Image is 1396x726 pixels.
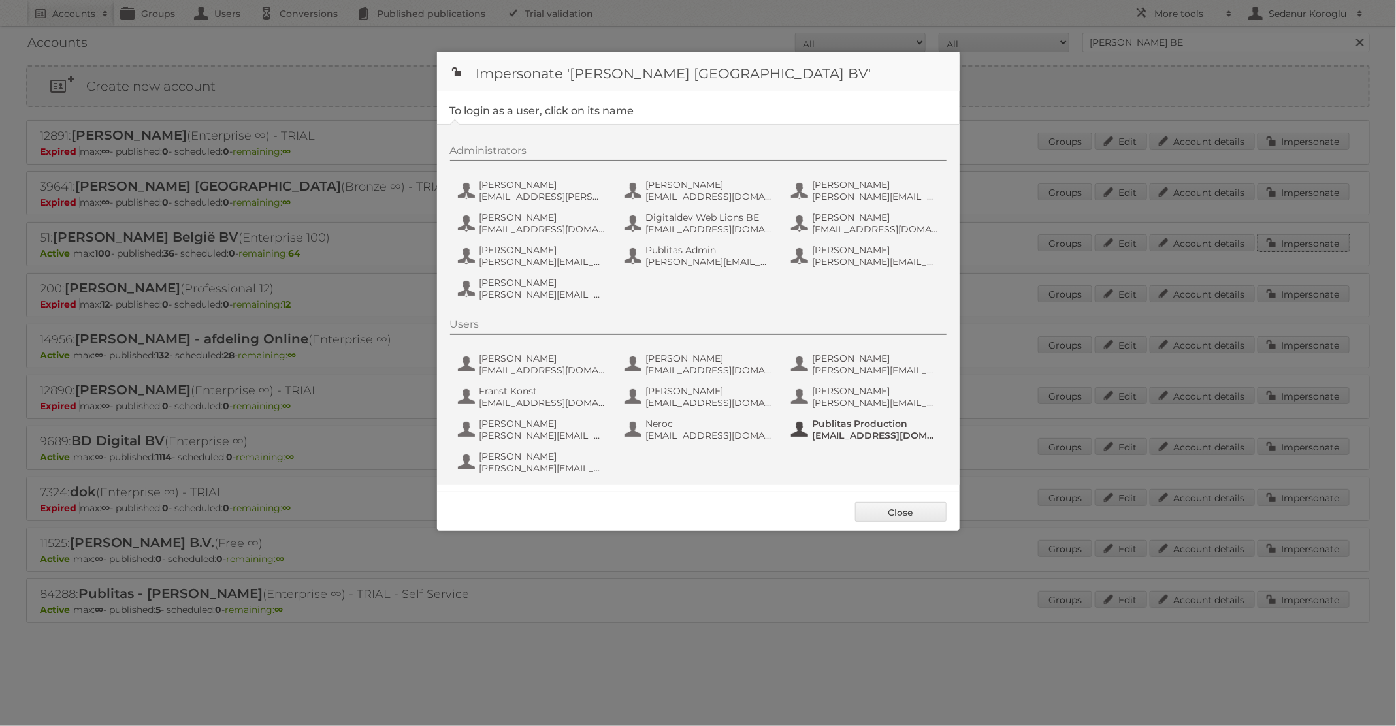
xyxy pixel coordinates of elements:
[457,351,610,377] button: [PERSON_NAME] [EMAIL_ADDRESS][DOMAIN_NAME]
[479,289,606,300] span: [PERSON_NAME][EMAIL_ADDRESS][DOMAIN_NAME]
[450,104,634,117] legend: To login as a user, click on its name
[479,223,606,235] span: [EMAIL_ADDRESS][DOMAIN_NAME]
[646,223,773,235] span: [EMAIL_ADDRESS][DOMAIN_NAME]
[623,384,777,410] button: [PERSON_NAME] [EMAIL_ADDRESS][DOMAIN_NAME]
[646,430,773,441] span: [EMAIL_ADDRESS][DOMAIN_NAME]
[646,212,773,223] span: Digitaldev Web Lions BE
[479,397,606,409] span: [EMAIL_ADDRESS][DOMAIN_NAME]
[646,256,773,268] span: [PERSON_NAME][EMAIL_ADDRESS][PERSON_NAME][DOMAIN_NAME]
[623,351,777,377] button: [PERSON_NAME] [EMAIL_ADDRESS][DOMAIN_NAME]
[646,244,773,256] span: Publitas Admin
[623,178,777,204] button: [PERSON_NAME] [EMAIL_ADDRESS][DOMAIN_NAME]
[646,418,773,430] span: Neroc
[479,364,606,376] span: [EMAIL_ADDRESS][DOMAIN_NAME]
[457,384,610,410] button: Franst Konst [EMAIL_ADDRESS][DOMAIN_NAME]
[813,223,939,235] span: [EMAIL_ADDRESS][DOMAIN_NAME]
[855,502,947,522] a: Close
[790,351,943,377] button: [PERSON_NAME] [PERSON_NAME][EMAIL_ADDRESS][DOMAIN_NAME]
[479,179,606,191] span: [PERSON_NAME]
[813,418,939,430] span: Publitas Production
[623,243,777,269] button: Publitas Admin [PERSON_NAME][EMAIL_ADDRESS][PERSON_NAME][DOMAIN_NAME]
[646,385,773,397] span: [PERSON_NAME]
[790,178,943,204] button: [PERSON_NAME] [PERSON_NAME][EMAIL_ADDRESS][DOMAIN_NAME]
[457,210,610,236] button: [PERSON_NAME] [EMAIL_ADDRESS][DOMAIN_NAME]
[813,353,939,364] span: [PERSON_NAME]
[457,178,610,204] button: [PERSON_NAME] [EMAIL_ADDRESS][PERSON_NAME][DOMAIN_NAME]
[479,450,606,462] span: [PERSON_NAME]
[813,256,939,268] span: [PERSON_NAME][EMAIL_ADDRESS][DOMAIN_NAME]
[623,210,777,236] button: Digitaldev Web Lions BE [EMAIL_ADDRESS][DOMAIN_NAME]
[813,212,939,223] span: [PERSON_NAME]
[646,179,773,191] span: [PERSON_NAME]
[813,191,939,202] span: [PERSON_NAME][EMAIL_ADDRESS][DOMAIN_NAME]
[457,276,610,302] button: [PERSON_NAME] [PERSON_NAME][EMAIL_ADDRESS][DOMAIN_NAME]
[479,430,606,441] span: [PERSON_NAME][EMAIL_ADDRESS][PERSON_NAME][DOMAIN_NAME]
[479,191,606,202] span: [EMAIL_ADDRESS][PERSON_NAME][DOMAIN_NAME]
[623,417,777,443] button: Neroc [EMAIL_ADDRESS][DOMAIN_NAME]
[450,144,947,161] div: Administrators
[813,385,939,397] span: [PERSON_NAME]
[479,418,606,430] span: [PERSON_NAME]
[437,52,960,91] h1: Impersonate '[PERSON_NAME] [GEOGRAPHIC_DATA] BV'
[790,384,943,410] button: [PERSON_NAME] [PERSON_NAME][EMAIL_ADDRESS][PERSON_NAME][DOMAIN_NAME]
[813,430,939,441] span: [EMAIL_ADDRESS][DOMAIN_NAME]
[790,210,943,236] button: [PERSON_NAME] [EMAIL_ADDRESS][DOMAIN_NAME]
[457,243,610,269] button: [PERSON_NAME] [PERSON_NAME][EMAIL_ADDRESS][DOMAIN_NAME]
[646,191,773,202] span: [EMAIL_ADDRESS][DOMAIN_NAME]
[813,244,939,256] span: [PERSON_NAME]
[479,256,606,268] span: [PERSON_NAME][EMAIL_ADDRESS][DOMAIN_NAME]
[479,277,606,289] span: [PERSON_NAME]
[646,364,773,376] span: [EMAIL_ADDRESS][DOMAIN_NAME]
[813,179,939,191] span: [PERSON_NAME]
[790,243,943,269] button: [PERSON_NAME] [PERSON_NAME][EMAIL_ADDRESS][DOMAIN_NAME]
[813,397,939,409] span: [PERSON_NAME][EMAIL_ADDRESS][PERSON_NAME][DOMAIN_NAME]
[813,364,939,376] span: [PERSON_NAME][EMAIL_ADDRESS][DOMAIN_NAME]
[646,353,773,364] span: [PERSON_NAME]
[457,417,610,443] button: [PERSON_NAME] [PERSON_NAME][EMAIL_ADDRESS][PERSON_NAME][DOMAIN_NAME]
[479,462,606,474] span: [PERSON_NAME][EMAIL_ADDRESS][DOMAIN_NAME]
[479,212,606,223] span: [PERSON_NAME]
[646,397,773,409] span: [EMAIL_ADDRESS][DOMAIN_NAME]
[457,449,610,475] button: [PERSON_NAME] [PERSON_NAME][EMAIL_ADDRESS][DOMAIN_NAME]
[479,353,606,364] span: [PERSON_NAME]
[479,385,606,397] span: Franst Konst
[479,244,606,256] span: [PERSON_NAME]
[790,417,943,443] button: Publitas Production [EMAIL_ADDRESS][DOMAIN_NAME]
[450,318,947,335] div: Users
